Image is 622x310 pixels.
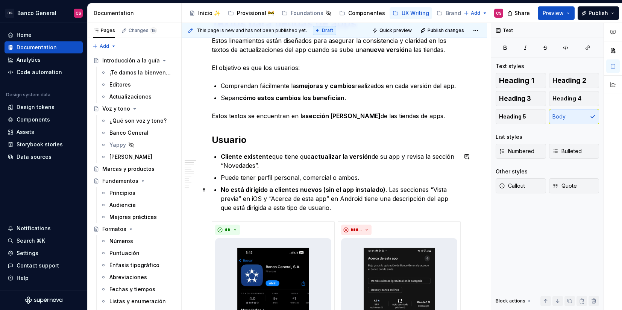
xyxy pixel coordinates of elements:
[348,9,385,17] div: Componentes
[17,225,51,232] div: Notifications
[109,213,157,221] div: Mejores prácticas
[97,211,178,223] a: Mejores prácticas
[499,182,525,190] span: Callout
[5,66,83,78] a: Code automation
[90,163,178,175] a: Marcas y productos
[549,73,599,88] button: Heading 2
[552,95,581,102] span: Heading 4
[504,6,535,20] button: Share
[552,77,586,84] span: Heading 2
[102,177,138,185] div: Fundamentos
[499,147,534,155] span: Numbered
[225,7,277,19] a: Provisional 🚧
[5,126,83,138] a: Assets
[311,153,372,160] strong: actualizar la versión
[109,153,152,161] div: [PERSON_NAME]
[97,151,178,163] a: [PERSON_NAME]
[17,141,63,148] div: Storybook stories
[212,111,457,120] p: Estos textos se encuentran en la de las tiendas de apps.
[5,9,14,18] div: DS
[5,272,83,284] button: Help
[25,296,62,304] a: Supernova Logo
[90,41,118,52] button: Add
[109,274,147,281] div: Abreviaciones
[94,9,178,17] div: Documentation
[109,141,126,149] div: Yappy
[17,262,59,269] div: Contact support
[305,112,381,120] strong: sección [PERSON_NAME]
[499,77,534,84] span: Heading 1
[390,7,432,19] a: UX Writing
[17,249,38,257] div: Settings
[471,10,480,16] span: Add
[402,9,429,17] div: UX Writing
[97,295,178,307] a: Listas y enumeración
[496,10,502,16] div: CS
[5,260,83,272] button: Contact support
[221,173,457,182] p: Puede tener perfil personal, comercial o ambos.
[109,237,133,245] div: Números
[549,178,599,193] button: Quote
[279,7,335,19] a: Foundations
[5,41,83,53] a: Documentation
[589,9,608,17] span: Publish
[97,271,178,283] a: Abreviaciones
[109,93,152,100] div: Actualizaciones
[418,25,467,36] button: Publish changes
[5,235,83,247] button: Search ⌘K
[5,29,83,41] a: Home
[102,57,160,64] div: Introducción a la guía
[496,168,528,175] div: Other styles
[198,9,220,17] div: Inicio ✨
[97,283,178,295] a: Fechas y tiempos
[109,201,136,209] div: Audiencia
[496,133,522,141] div: List styles
[17,44,57,51] div: Documentation
[109,81,131,88] div: Editores
[76,10,81,16] div: CS
[6,92,50,98] div: Design system data
[17,116,50,123] div: Components
[90,223,178,235] a: Formatos
[549,91,599,106] button: Heading 4
[499,95,531,102] span: Heading 3
[97,199,178,211] a: Audiencia
[549,144,599,159] button: Bulleted
[379,27,412,33] span: Quick preview
[496,178,546,193] button: Callout
[17,31,32,39] div: Home
[109,298,166,305] div: Listas y enumeración
[97,79,178,91] a: Editores
[239,94,344,102] strong: cómo estos cambios los benefician
[5,247,83,259] a: Settings
[370,25,415,36] button: Quick preview
[109,117,167,125] div: ¿Qué son voz y tono?
[221,153,272,160] strong: Cliente existente
[100,43,109,49] span: Add
[496,298,525,304] div: Block actions
[5,151,83,163] a: Data sources
[97,247,178,259] a: Puntuación
[434,7,472,19] a: Brand
[514,9,530,17] span: Share
[97,127,178,139] a: Banco General
[97,187,178,199] a: Principios
[150,27,157,33] span: 15
[97,235,178,247] a: Números
[97,115,178,127] a: ¿Qué son voz y tono?
[5,138,83,150] a: Storybook stories
[5,222,83,234] button: Notifications
[538,6,575,20] button: Preview
[461,8,490,18] button: Add
[17,274,29,282] div: Help
[17,56,41,64] div: Analytics
[97,67,178,79] a: ¡Te damos la bienvenida! 🚀
[90,175,178,187] a: Fundamentos
[109,69,171,76] div: ¡Te damos la bienvenida! 🚀
[212,134,246,145] strong: Usuario
[2,5,86,21] button: DSBanco GeneralCS
[90,55,178,67] a: Introducción a la guía
[102,225,126,233] div: Formatos
[109,286,155,293] div: Fechas y tiempos
[109,129,149,137] div: Banco General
